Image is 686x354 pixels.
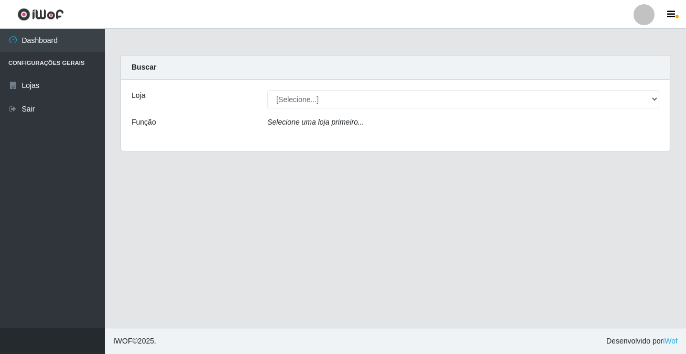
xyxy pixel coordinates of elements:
[606,336,678,347] span: Desenvolvido por
[132,63,156,71] strong: Buscar
[267,118,364,126] i: Selecione uma loja primeiro...
[132,90,145,101] label: Loja
[663,337,678,345] a: iWof
[113,337,133,345] span: IWOF
[132,117,156,128] label: Função
[113,336,156,347] span: © 2025 .
[17,8,64,21] img: CoreUI Logo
